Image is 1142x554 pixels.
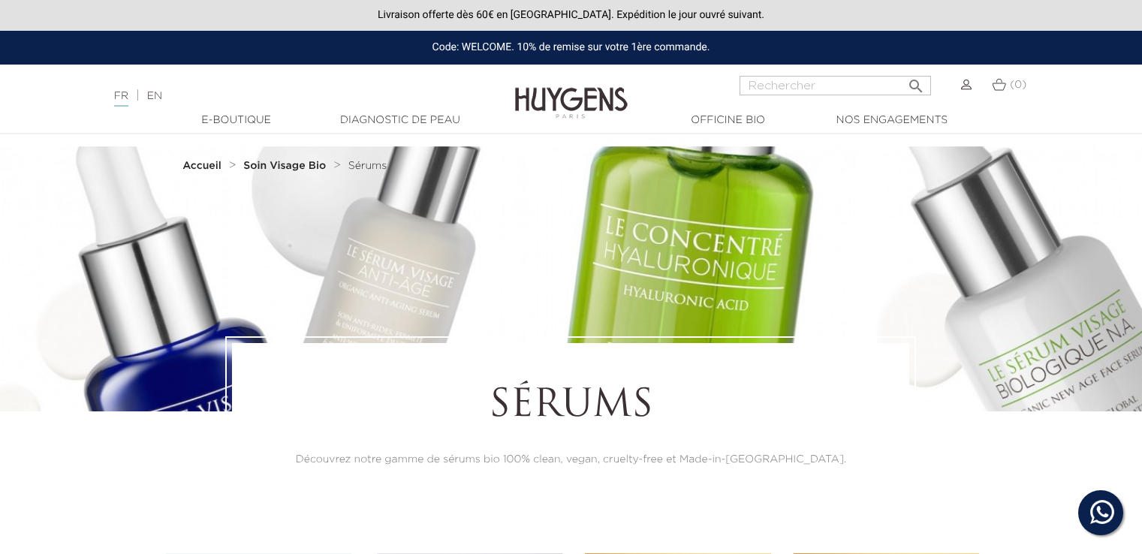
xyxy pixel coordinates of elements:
[182,161,221,171] strong: Accueil
[161,113,312,128] a: E-Boutique
[147,91,162,101] a: EN
[243,161,326,171] strong: Soin Visage Bio
[817,113,967,128] a: Nos engagements
[243,160,330,172] a: Soin Visage Bio
[653,113,803,128] a: Officine Bio
[182,160,224,172] a: Accueil
[273,384,868,429] h1: Sérums
[907,73,925,91] i: 
[348,161,387,171] span: Sérums
[114,91,128,107] a: FR
[348,160,387,172] a: Sérums
[1010,80,1026,90] span: (0)
[515,63,628,121] img: Huygens
[740,76,931,95] input: Rechercher
[273,452,868,468] p: Découvrez notre gamme de sérums bio 100% clean, vegan, cruelty-free et Made-in-[GEOGRAPHIC_DATA].
[325,113,475,128] a: Diagnostic de peau
[107,87,465,105] div: |
[902,71,930,92] button: 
